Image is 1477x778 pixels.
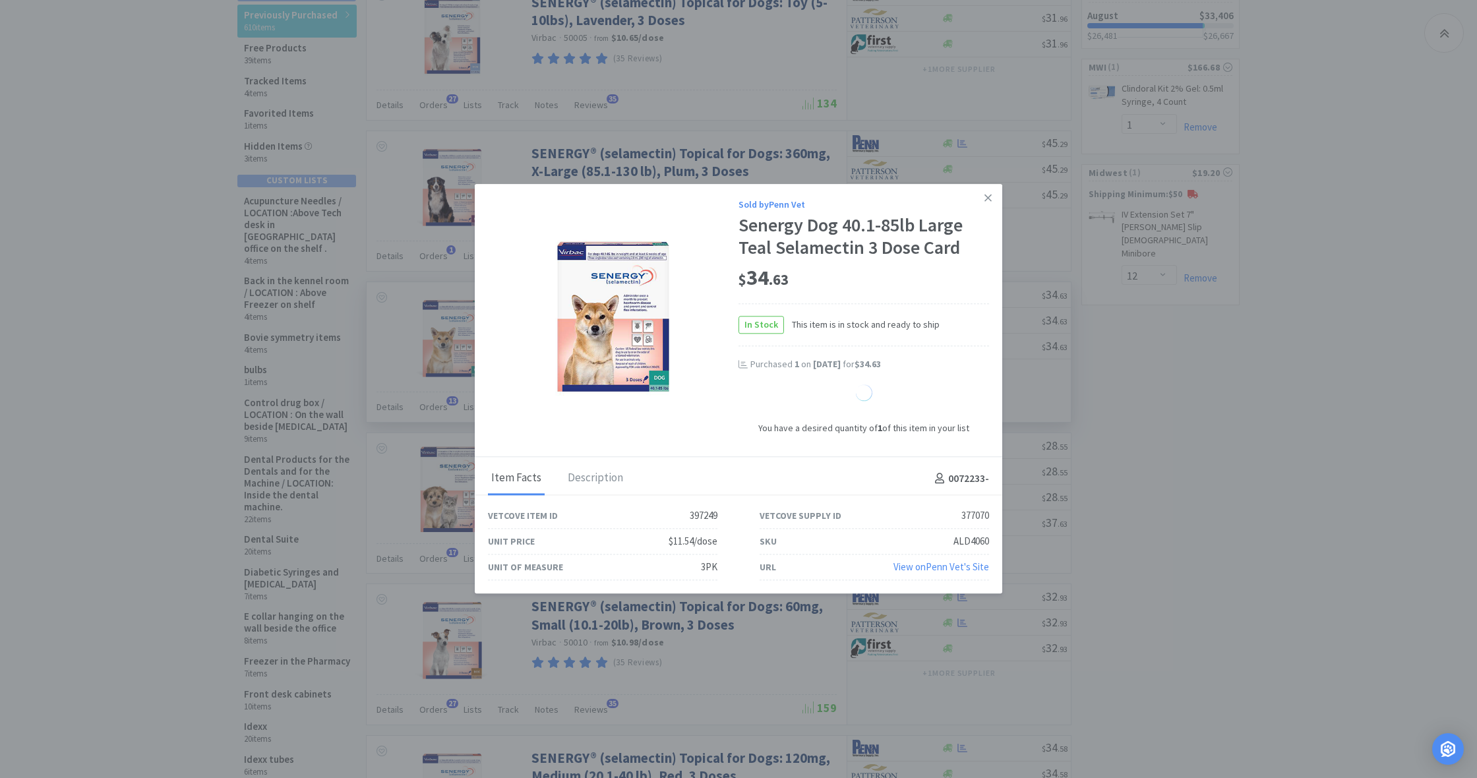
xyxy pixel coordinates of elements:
div: SKU [760,534,777,549]
a: View onPenn Vet's Site [893,561,989,574]
span: 1 [795,359,799,371]
span: . 63 [769,270,789,289]
div: 377070 [961,508,989,524]
span: In Stock [739,317,783,334]
div: You have a desired quantity of of this item in your list [738,421,989,435]
div: 397249 [690,508,717,524]
span: $34.63 [855,359,881,371]
div: Unit of Measure [488,560,563,574]
div: URL [760,560,776,574]
div: Description [564,462,626,495]
div: Open Intercom Messenger [1432,733,1464,765]
h4: 0072233 - [930,470,989,487]
div: Vetcove Supply ID [760,508,841,523]
div: Unit Price [488,534,535,549]
div: Senergy Dog 40.1-85lb Large Teal Selamectin 3 Dose Card [738,215,989,259]
span: This item is in stock and ready to ship [784,318,940,332]
div: ALD4060 [953,534,989,550]
div: Vetcove Item ID [488,508,558,523]
div: Item Facts [488,462,545,495]
div: $11.54/dose [669,534,717,550]
div: Sold by Penn Vet [738,197,989,212]
div: 3PK [701,560,717,576]
div: Purchased on for [750,359,989,372]
strong: 1 [878,422,882,434]
img: 333b9030406546de9521ff397b7118b1_377070.png [527,231,699,402]
span: [DATE] [813,359,841,371]
span: $ [738,270,746,289]
span: 34 [738,264,789,291]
